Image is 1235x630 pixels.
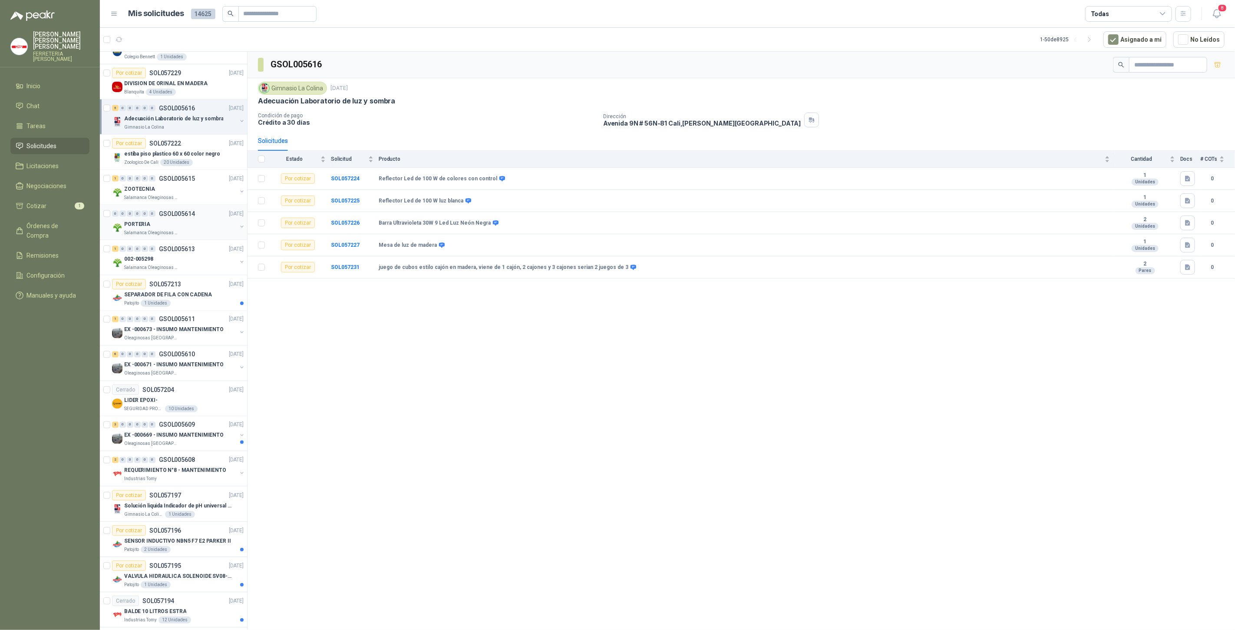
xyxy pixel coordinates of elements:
[124,89,144,96] p: Blanquita
[1115,216,1175,223] b: 2
[124,361,224,369] p: EX -000671 - INSUMO MANTENIMIENTO
[27,271,65,280] span: Configuración
[1200,219,1225,227] b: 0
[281,262,315,272] div: Por cotizar
[331,264,360,270] b: SOL057231
[10,287,89,304] a: Manuales y ayuda
[124,150,220,158] p: estiba piso plastico 60 x 60 color negro
[141,581,171,588] div: 1 Unidades
[10,78,89,94] a: Inicio
[141,300,171,307] div: 1 Unidades
[149,105,155,111] div: 0
[149,70,181,76] p: SOL057229
[1200,241,1225,249] b: 0
[229,456,244,464] p: [DATE]
[331,242,360,248] b: SOL057227
[134,422,141,428] div: 0
[112,525,146,536] div: Por cotizar
[1200,263,1225,272] b: 0
[159,316,195,322] p: GSOL005611
[124,546,139,553] p: Patojito
[229,280,244,288] p: [DATE]
[112,469,122,479] img: Company Logo
[127,422,133,428] div: 0
[379,198,463,205] b: Reflector Led de 100 W luz blanca
[281,218,315,228] div: Por cotizar
[124,326,224,334] p: EX -000673 - INSUMO MANTENIMIENTO
[331,176,360,182] b: SOL057224
[149,140,181,146] p: SOL057222
[112,187,122,198] img: Company Logo
[1115,239,1175,245] b: 1
[191,9,215,19] span: 14625
[112,105,119,111] div: 5
[1209,6,1225,22] button: 8
[149,563,181,569] p: SOL057195
[1132,179,1159,186] div: Unidades
[124,159,159,166] p: Zoologico De Cali
[127,351,133,358] div: 0
[10,118,89,134] a: Tareas
[33,31,89,50] p: [PERSON_NAME] [PERSON_NAME] [PERSON_NAME]
[127,211,133,217] div: 0
[112,138,146,149] div: Por cotizar
[146,89,176,96] div: 4 Unidades
[270,156,319,162] span: Estado
[331,220,360,226] a: SOL057226
[112,539,122,550] img: Company Logo
[142,211,148,217] div: 0
[75,202,84,209] span: 1
[330,84,348,93] p: [DATE]
[281,173,315,184] div: Por cotizar
[112,173,245,201] a: 1 0 0 0 0 0 GSOL005615[DATE] Company LogoZOOTECNIASalamanca Oleaginosas SAS
[134,105,141,111] div: 0
[149,351,155,358] div: 0
[10,98,89,114] a: Chat
[124,617,157,623] p: Industrias Tomy
[112,490,146,501] div: Por cotizar
[1218,4,1227,12] span: 8
[112,560,146,571] div: Por cotizar
[124,502,232,510] p: Solución liquida Indicador de pH universal de 500ml o 20 de 25ml (no tiras de papel)
[27,141,57,151] span: Solicitudes
[159,457,195,463] p: GSOL005608
[229,351,244,359] p: [DATE]
[160,159,193,166] div: 20 Unidades
[10,158,89,174] a: Licitaciones
[127,316,133,322] div: 0
[10,267,89,284] a: Configuración
[112,117,122,127] img: Company Logo
[149,281,181,287] p: SOL057213
[159,617,191,623] div: 12 Unidades
[134,316,141,322] div: 0
[124,220,150,229] p: PORTERIA
[112,385,139,395] div: Cerrado
[127,246,133,252] div: 0
[229,104,244,113] p: [DATE]
[260,83,269,93] img: Company Logo
[100,381,247,416] a: CerradoSOL057204[DATE] Company LogoLIDER EPOXI-SEGURIDAD PROVISER LTDA10 Unidades
[119,422,126,428] div: 0
[1103,31,1166,48] button: Asignado a mi
[100,557,247,592] a: Por cotizarSOL057195[DATE] Company LogoVALVULA HIDRAULICA SOLENOIDE SV08-20 REF : SV08-3B-N-24DC-...
[112,349,245,377] a: 6 0 0 0 0 0 GSOL005610[DATE] Company LogoEX -000671 - INSUMO MANTENIMIENTOOleaginosas [GEOGRAPHIC...
[258,96,395,106] p: Adecuación Laboratorio de luz y sombra
[112,455,245,483] a: 2 0 0 0 0 0 GSOL005608[DATE] Company LogoREQUERIMIENTO N°8 - MANTENIMIENTOIndustrias Tomy
[100,592,247,627] a: CerradoSOL057194[DATE] Company LogoBALDE 10 LITROS ESTRAIndustrias Tomy12 Unidades
[127,457,133,463] div: 0
[1200,197,1225,205] b: 0
[124,194,179,201] p: Salamanca Oleaginosas SAS
[229,491,244,500] p: [DATE]
[124,581,139,588] p: Patojito
[27,121,46,131] span: Tareas
[119,246,126,252] div: 0
[10,178,89,194] a: Negociaciones
[124,291,212,299] p: SEPARADOR DE FILA CON CADENA
[149,527,181,534] p: SOL057196
[142,316,148,322] div: 0
[112,222,122,233] img: Company Logo
[27,201,47,211] span: Cotizar
[258,82,327,95] div: Gimnasio La Colina
[165,511,195,518] div: 1 Unidades
[119,457,126,463] div: 0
